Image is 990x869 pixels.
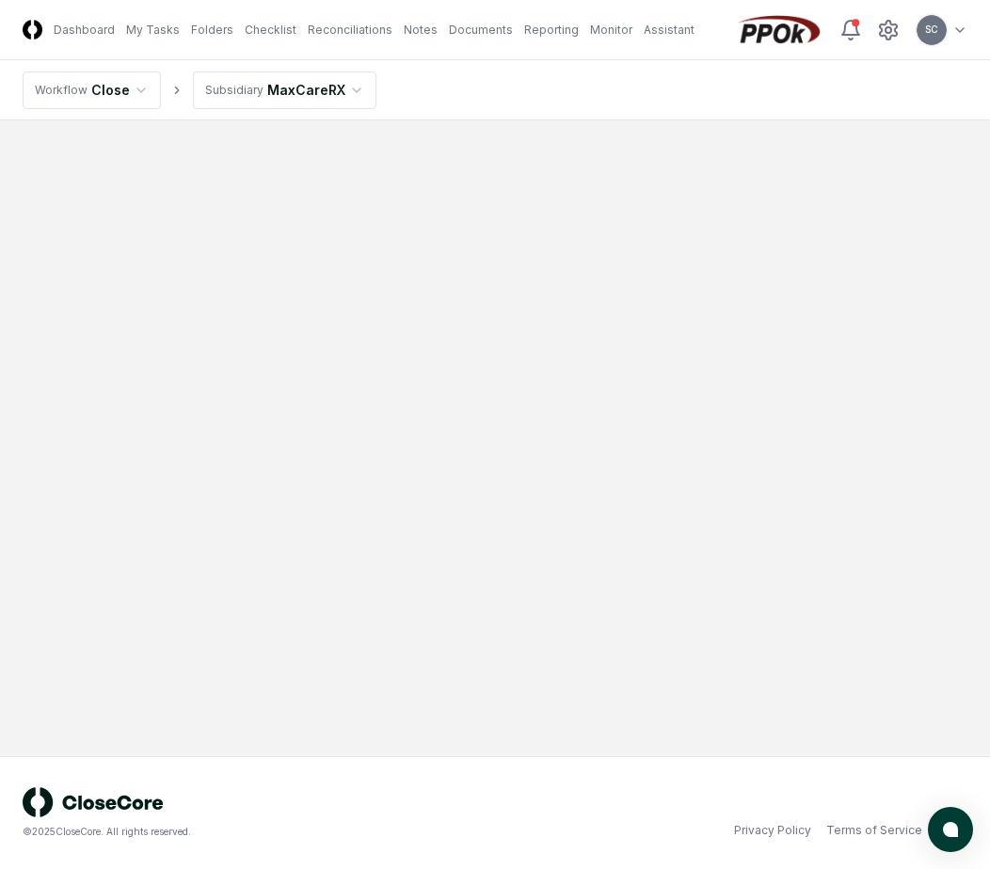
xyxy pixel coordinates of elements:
[23,825,495,839] div: © 2025 CloseCore. All rights reserved.
[308,22,392,39] a: Reconciliations
[23,787,164,817] img: logo
[191,22,233,39] a: Folders
[590,22,632,39] a: Monitor
[524,22,579,39] a: Reporting
[928,807,973,852] button: atlas-launcher
[54,22,115,39] a: Dashboard
[644,22,695,39] a: Assistant
[205,82,263,99] div: Subsidiary
[126,22,180,39] a: My Tasks
[734,15,824,45] img: PPOk logo
[23,20,42,39] img: Logo
[245,22,296,39] a: Checklist
[925,23,938,37] span: SC
[826,822,922,839] a: Terms of Service
[915,13,949,47] button: SC
[449,22,513,39] a: Documents
[734,822,811,839] a: Privacy Policy
[404,22,438,39] a: Notes
[35,82,88,99] div: Workflow
[23,71,376,109] nav: breadcrumb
